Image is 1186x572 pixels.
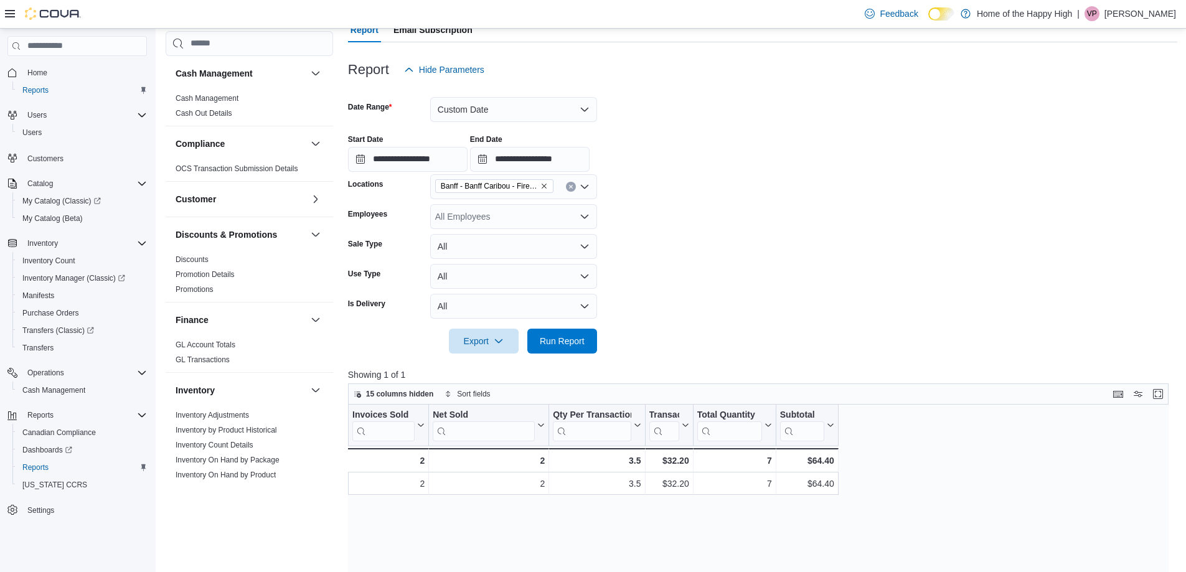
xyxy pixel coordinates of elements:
[22,108,147,123] span: Users
[22,108,52,123] button: Users
[176,109,232,118] a: Cash Out Details
[7,59,147,551] nav: Complex example
[649,453,689,468] div: $32.20
[17,211,88,226] a: My Catalog (Beta)
[348,269,380,279] label: Use Type
[2,106,152,124] button: Users
[12,304,152,322] button: Purchase Orders
[22,343,54,353] span: Transfers
[12,459,152,476] button: Reports
[348,62,389,77] h3: Report
[17,477,147,492] span: Washington CCRS
[12,339,152,357] button: Transfers
[17,306,84,321] a: Purchase Orders
[780,453,834,468] div: $64.40
[17,323,99,338] a: Transfers (Classic)
[308,66,323,81] button: Cash Management
[1085,6,1099,21] div: Vijit Ponnaiya
[780,476,834,491] div: $64.40
[176,410,249,420] span: Inventory Adjustments
[12,192,152,210] a: My Catalog (Classic)
[1111,387,1126,401] button: Keyboard shortcuts
[12,441,152,459] a: Dashboards
[527,329,597,354] button: Run Report
[22,365,147,380] span: Operations
[433,410,535,421] div: Net Sold
[22,365,69,380] button: Operations
[697,410,761,421] div: Total Quantity
[351,17,379,42] span: Report
[17,460,54,475] a: Reports
[22,291,54,301] span: Manifests
[176,284,214,294] span: Promotions
[430,294,597,319] button: All
[176,426,277,434] a: Inventory by Product Historical
[22,308,79,318] span: Purchase Orders
[456,329,511,354] span: Export
[22,65,147,80] span: Home
[17,323,147,338] span: Transfers (Classic)
[433,410,535,441] div: Net Sold
[17,383,90,398] a: Cash Management
[176,340,235,350] span: GL Account Totals
[166,252,333,302] div: Discounts & Promotions
[22,428,96,438] span: Canadian Compliance
[17,383,147,398] span: Cash Management
[17,253,147,268] span: Inventory Count
[176,93,238,103] span: Cash Management
[12,476,152,494] button: [US_STATE] CCRS
[22,462,49,472] span: Reports
[12,124,152,141] button: Users
[348,102,392,112] label: Date Range
[17,288,147,303] span: Manifests
[176,270,235,279] span: Promotion Details
[176,384,306,396] button: Inventory
[17,211,147,226] span: My Catalog (Beta)
[470,134,502,144] label: End Date
[17,340,147,355] span: Transfers
[352,410,415,441] div: Invoices Sold
[22,503,59,518] a: Settings
[176,67,253,80] h3: Cash Management
[12,210,152,227] button: My Catalog (Beta)
[17,125,47,140] a: Users
[977,6,1072,21] p: Home of the Happy High
[1131,387,1146,401] button: Display options
[22,273,125,283] span: Inventory Manager (Classic)
[366,389,434,399] span: 15 columns hidden
[17,443,147,457] span: Dashboards
[2,235,152,252] button: Inventory
[17,83,147,98] span: Reports
[176,108,232,118] span: Cash Out Details
[697,476,772,491] div: 7
[17,288,59,303] a: Manifests
[166,91,333,126] div: Cash Management
[352,410,415,421] div: Invoices Sold
[697,410,761,441] div: Total Quantity
[566,182,576,192] button: Clear input
[176,193,306,205] button: Customer
[176,138,306,150] button: Compliance
[2,63,152,82] button: Home
[176,440,253,450] span: Inventory Count Details
[22,128,42,138] span: Users
[649,410,689,441] button: Transaction Average
[176,94,238,103] a: Cash Management
[348,239,382,249] label: Sale Type
[176,384,215,396] h3: Inventory
[17,83,54,98] a: Reports
[12,82,152,99] button: Reports
[176,411,249,420] a: Inventory Adjustments
[430,264,597,289] button: All
[441,180,538,192] span: Banff - Banff Caribou - Fire & Flower
[430,97,597,122] button: Custom Date
[440,387,495,401] button: Sort fields
[435,179,553,193] span: Banff - Banff Caribou - Fire & Flower
[553,453,641,468] div: 3.5
[308,383,323,398] button: Inventory
[22,236,63,251] button: Inventory
[27,179,53,189] span: Catalog
[176,228,277,241] h3: Discounts & Promotions
[176,455,280,465] span: Inventory On Hand by Package
[17,253,80,268] a: Inventory Count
